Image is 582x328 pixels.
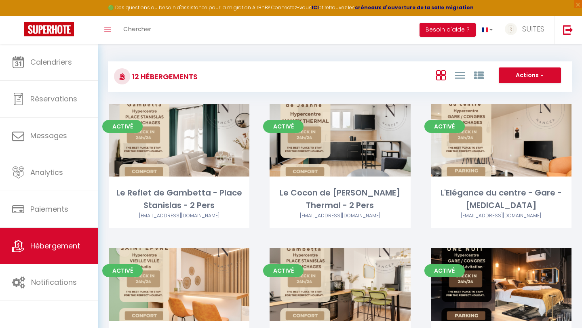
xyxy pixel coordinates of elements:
[474,68,484,82] a: Vue par Groupe
[109,187,249,212] div: Le Reflet de Gambetta - Place Stanislas - 2 Pers
[30,94,77,104] span: Réservations
[31,277,77,287] span: Notifications
[420,23,476,37] button: Besoin d'aide ?
[30,130,67,141] span: Messages
[30,241,80,251] span: Hébergement
[270,212,410,220] div: Airbnb
[102,264,143,277] span: Activé
[102,120,143,133] span: Activé
[499,16,555,44] a: ... SUITES
[130,67,198,86] h3: 12 Hébergements
[455,68,465,82] a: Vue en Liste
[123,25,151,33] span: Chercher
[431,212,571,220] div: Airbnb
[436,68,446,82] a: Vue en Box
[24,22,74,36] img: Super Booking
[30,204,68,214] span: Paiements
[424,264,465,277] span: Activé
[270,187,410,212] div: Le Cocon de [PERSON_NAME] Thermal - 2 Pers
[431,187,571,212] div: L'Elégance du centre - Gare -[MEDICAL_DATA]
[30,167,63,177] span: Analytics
[312,4,319,11] a: ICI
[30,57,72,67] span: Calendriers
[263,264,304,277] span: Activé
[424,120,465,133] span: Activé
[355,4,474,11] a: créneaux d'ouverture de la salle migration
[505,23,517,35] img: ...
[563,25,573,35] img: logout
[522,24,544,34] span: SUITES
[117,16,157,44] a: Chercher
[499,67,561,84] button: Actions
[263,120,304,133] span: Activé
[109,212,249,220] div: Airbnb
